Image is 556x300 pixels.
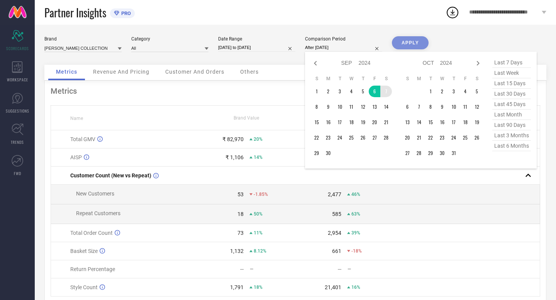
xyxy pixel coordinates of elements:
span: 11% [254,230,263,236]
td: Tue Oct 15 2024 [425,116,436,128]
td: Mon Oct 21 2024 [413,132,425,143]
span: AISP [70,154,82,160]
td: Mon Sep 23 2024 [322,132,334,143]
span: 16% [351,285,360,290]
td: Tue Sep 03 2024 [334,86,346,97]
div: Open download list [446,5,459,19]
div: 585 [332,211,341,217]
input: Select date range [218,44,295,52]
td: Thu Oct 03 2024 [448,86,459,97]
td: Wed Oct 02 2024 [436,86,448,97]
td: Wed Sep 11 2024 [346,101,357,113]
td: Wed Oct 30 2024 [436,147,448,159]
div: Date Range [218,36,295,42]
span: last month [492,110,531,120]
td: Tue Oct 08 2024 [425,101,436,113]
td: Wed Sep 18 2024 [346,116,357,128]
span: Return Percentage [70,266,115,272]
span: last 15 days [492,78,531,89]
td: Fri Oct 11 2024 [459,101,471,113]
span: Metrics [56,69,77,75]
td: Sun Oct 13 2024 [402,116,413,128]
td: Sat Sep 07 2024 [380,86,392,97]
td: Wed Oct 23 2024 [436,132,448,143]
span: last week [492,68,531,78]
td: Mon Sep 16 2024 [322,116,334,128]
span: Basket Size [70,248,98,254]
span: Customer Count (New vs Repeat) [70,172,151,179]
th: Wednesday [436,76,448,82]
span: Brand Value [234,115,259,121]
td: Tue Sep 24 2024 [334,132,346,143]
td: Sat Oct 19 2024 [471,116,483,128]
td: Sat Oct 12 2024 [471,101,483,113]
span: New Customers [76,190,114,197]
div: 661 [332,248,341,254]
div: 73 [237,230,244,236]
div: Next month [473,59,483,68]
th: Sunday [402,76,413,82]
span: last 6 months [492,141,531,151]
th: Monday [413,76,425,82]
span: TRENDS [11,139,24,145]
span: SCORECARDS [6,46,29,51]
td: Thu Oct 31 2024 [448,147,459,159]
span: 46% [351,192,360,197]
th: Friday [459,76,471,82]
span: WORKSPACE [7,77,28,83]
span: Total Order Count [70,230,113,236]
div: 2,954 [328,230,341,236]
td: Tue Sep 17 2024 [334,116,346,128]
div: — [347,266,393,272]
div: 21,401 [325,284,341,290]
td: Tue Oct 22 2024 [425,132,436,143]
span: Revenue And Pricing [93,69,149,75]
span: Repeat Customers [76,210,120,216]
td: Thu Sep 26 2024 [357,132,369,143]
span: 18% [254,285,263,290]
td: Fri Sep 20 2024 [369,116,380,128]
div: Brand [44,36,122,42]
span: Customer And Orders [165,69,224,75]
td: Tue Oct 01 2024 [425,86,436,97]
input: Select comparison period [305,44,382,52]
div: 1,132 [230,248,244,254]
div: Previous month [311,59,320,68]
span: -1.85% [254,192,268,197]
td: Sun Sep 08 2024 [311,101,322,113]
td: Sun Sep 22 2024 [311,132,322,143]
td: Sat Sep 21 2024 [380,116,392,128]
td: Tue Sep 10 2024 [334,101,346,113]
td: Fri Oct 04 2024 [459,86,471,97]
td: Mon Oct 28 2024 [413,147,425,159]
div: Category [131,36,208,42]
td: Mon Sep 30 2024 [322,147,334,159]
td: Wed Oct 09 2024 [436,101,448,113]
td: Fri Sep 13 2024 [369,101,380,113]
span: last 30 days [492,89,531,99]
div: 1,791 [230,284,244,290]
div: — [250,266,295,272]
span: Others [240,69,259,75]
span: 14% [254,155,263,160]
td: Fri Sep 06 2024 [369,86,380,97]
div: 18 [237,211,244,217]
td: Mon Oct 07 2024 [413,101,425,113]
div: Comparison Period [305,36,382,42]
span: Name [70,116,83,121]
td: Fri Oct 18 2024 [459,116,471,128]
td: Mon Sep 02 2024 [322,86,334,97]
span: -18% [351,248,362,254]
span: FWD [14,170,21,176]
span: PRO [119,10,131,16]
td: Sat Oct 05 2024 [471,86,483,97]
span: last 90 days [492,120,531,130]
span: 39% [351,230,360,236]
th: Tuesday [334,76,346,82]
th: Saturday [471,76,483,82]
th: Wednesday [346,76,357,82]
td: Wed Oct 16 2024 [436,116,448,128]
td: Sat Sep 28 2024 [380,132,392,143]
span: Total GMV [70,136,95,142]
td: Thu Oct 24 2024 [448,132,459,143]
